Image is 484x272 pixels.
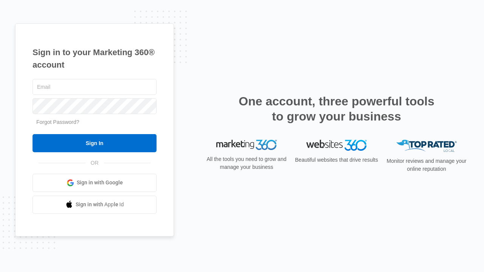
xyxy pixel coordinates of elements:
[33,79,157,95] input: Email
[33,46,157,71] h1: Sign in to your Marketing 360® account
[396,140,457,152] img: Top Rated Local
[384,157,469,173] p: Monitor reviews and manage your online reputation
[33,196,157,214] a: Sign in with Apple Id
[204,155,289,171] p: All the tools you need to grow and manage your business
[294,156,379,164] p: Beautiful websites that drive results
[306,140,367,151] img: Websites 360
[33,174,157,192] a: Sign in with Google
[77,179,123,187] span: Sign in with Google
[76,201,124,209] span: Sign in with Apple Id
[216,140,277,150] img: Marketing 360
[85,159,104,167] span: OR
[36,119,79,125] a: Forgot Password?
[33,134,157,152] input: Sign In
[236,94,437,124] h2: One account, three powerful tools to grow your business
